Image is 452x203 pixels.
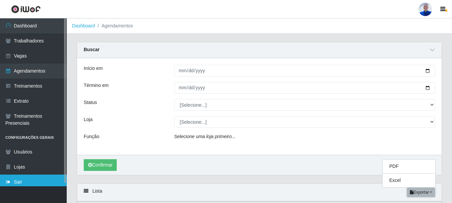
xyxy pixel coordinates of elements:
input: 00/00/0000 [174,65,435,77]
label: Início em [84,65,103,72]
button: PDF [383,160,435,174]
div: Lista [77,184,442,201]
i: Selecione uma loja primeiro... [174,134,236,139]
img: CoreUI Logo [11,5,41,13]
nav: breadcrumb [67,18,452,34]
button: Excel [383,174,435,187]
strong: Buscar [84,47,99,52]
button: Confirmar [84,159,117,171]
input: 00/00/0000 [174,82,435,94]
label: Função [84,133,99,140]
li: Agendamentos [95,22,133,29]
label: Término em [84,82,109,89]
a: Dashboard [72,23,95,28]
label: Status [84,99,97,106]
label: Loja [84,116,92,123]
button: Exportar [407,188,435,197]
